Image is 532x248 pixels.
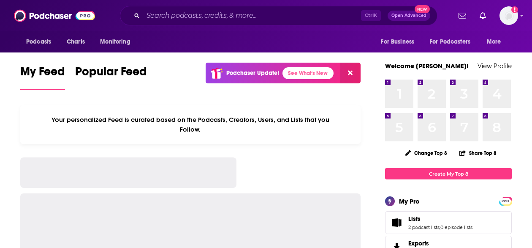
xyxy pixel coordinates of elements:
[499,6,518,25] button: Show profile menu
[408,215,472,223] a: Lists
[20,105,361,144] div: Your personalized Feed is curated based on the Podcasts, Creators, Users, and Lists that you Follow.
[459,145,497,161] button: Share Top 8
[67,36,85,48] span: Charts
[143,9,361,22] input: Search podcasts, credits, & more...
[385,168,512,179] a: Create My Top 8
[61,34,90,50] a: Charts
[226,69,279,77] p: Podchaser Update!
[440,224,440,230] span: ,
[440,224,472,230] a: 0 episode lists
[478,62,512,70] a: View Profile
[385,62,469,70] a: Welcome [PERSON_NAME]!
[120,6,437,25] div: Search podcasts, credits, & more...
[388,11,430,21] button: Open AdvancedNew
[399,197,420,205] div: My Pro
[476,8,489,23] a: Show notifications dropdown
[75,64,147,84] span: Popular Feed
[400,148,452,158] button: Change Top 8
[408,215,421,223] span: Lists
[499,6,518,25] span: Logged in as aridings
[500,198,510,204] span: PRO
[388,217,405,229] a: Lists
[408,240,429,247] span: Exports
[391,14,426,18] span: Open Advanced
[385,211,512,234] span: Lists
[455,8,470,23] a: Show notifications dropdown
[481,34,512,50] button: open menu
[282,67,334,79] a: See What's New
[415,5,430,13] span: New
[499,6,518,25] img: User Profile
[94,34,141,50] button: open menu
[26,36,51,48] span: Podcasts
[14,8,95,24] img: Podchaser - Follow, Share and Rate Podcasts
[75,64,147,90] a: Popular Feed
[375,34,425,50] button: open menu
[424,34,483,50] button: open menu
[511,6,518,13] svg: Add a profile image
[408,224,440,230] a: 2 podcast lists
[361,10,381,21] span: Ctrl K
[20,34,62,50] button: open menu
[100,36,130,48] span: Monitoring
[20,64,65,90] a: My Feed
[381,36,414,48] span: For Business
[20,64,65,84] span: My Feed
[430,36,470,48] span: For Podcasters
[487,36,501,48] span: More
[500,198,510,204] a: PRO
